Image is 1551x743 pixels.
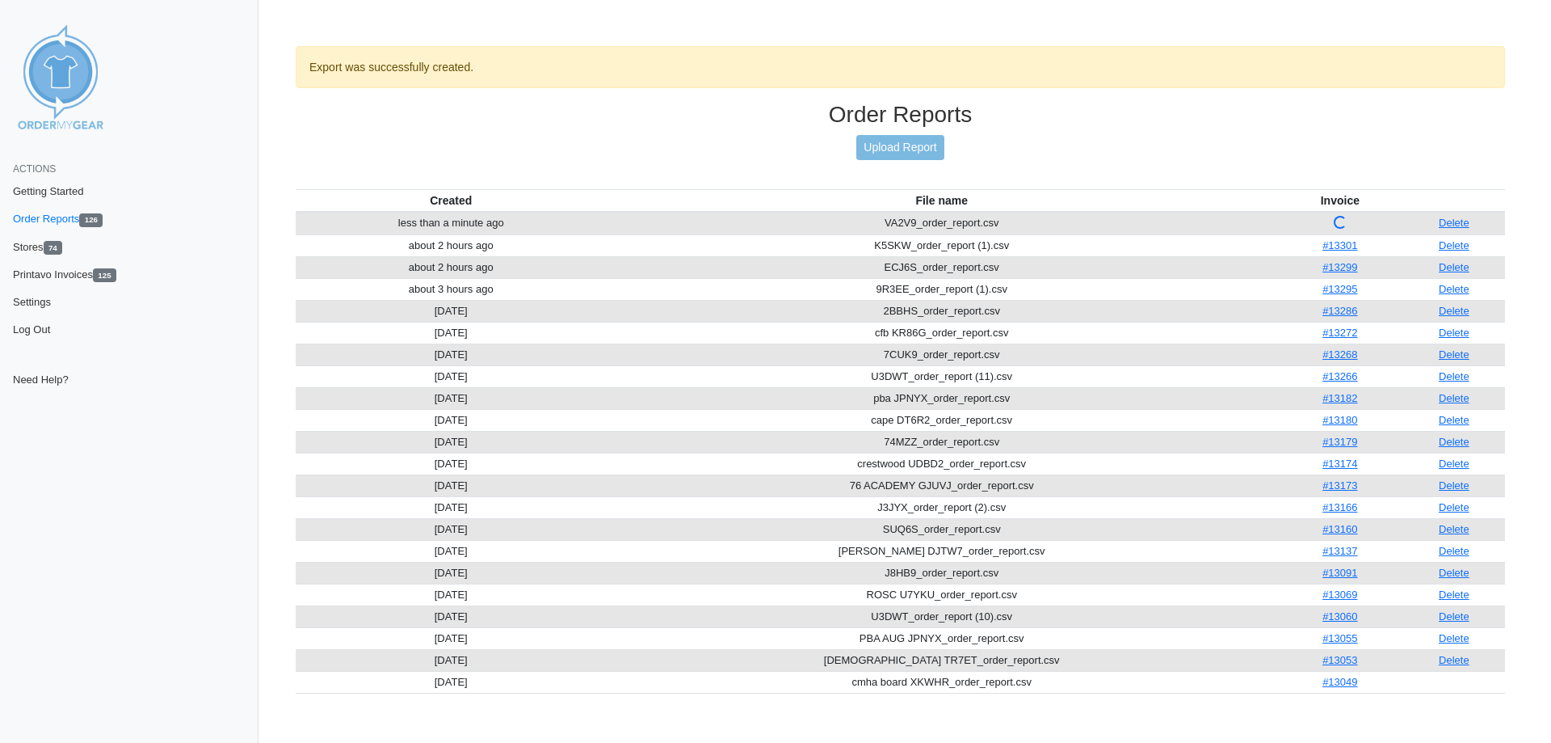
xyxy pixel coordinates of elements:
[1277,189,1403,212] th: Invoice
[1322,610,1357,623] a: #13060
[296,212,606,235] td: less than a minute ago
[296,540,606,562] td: [DATE]
[1322,261,1357,273] a: #13299
[13,163,56,175] span: Actions
[296,278,606,300] td: about 3 hours ago
[1322,589,1357,601] a: #13069
[606,300,1277,322] td: 2BBHS_order_report.csv
[1439,589,1469,601] a: Delete
[606,627,1277,649] td: PBA AUG JPNYX_order_report.csv
[1322,458,1357,470] a: #13174
[1439,370,1469,382] a: Delete
[296,387,606,409] td: [DATE]
[1322,327,1357,339] a: #13272
[296,584,606,606] td: [DATE]
[44,241,63,255] span: 74
[1322,523,1357,535] a: #13160
[1439,283,1469,295] a: Delete
[1322,370,1357,382] a: #13266
[93,268,116,282] span: 125
[1322,392,1357,404] a: #13182
[296,409,606,431] td: [DATE]
[1439,392,1469,404] a: Delete
[1322,305,1357,317] a: #13286
[606,453,1277,475] td: crestwood UDBD2_order_report.csv
[1322,348,1357,361] a: #13268
[296,344,606,365] td: [DATE]
[606,496,1277,518] td: J3JYX_order_report (2).csv
[606,189,1277,212] th: File name
[296,627,606,649] td: [DATE]
[1439,239,1469,251] a: Delete
[1439,348,1469,361] a: Delete
[1439,458,1469,470] a: Delete
[1322,632,1357,644] a: #13055
[1439,632,1469,644] a: Delete
[1322,501,1357,513] a: #13166
[606,584,1277,606] td: ROSC U7YKU_order_report.csv
[1322,545,1357,557] a: #13137
[1322,567,1357,579] a: #13091
[296,234,606,256] td: about 2 hours ago
[296,189,606,212] th: Created
[606,540,1277,562] td: [PERSON_NAME] DJTW7_order_report.csv
[296,101,1505,129] h3: Order Reports
[606,409,1277,431] td: cape DT6R2_order_report.csv
[606,387,1277,409] td: pba JPNYX_order_report.csv
[296,562,606,584] td: [DATE]
[1439,327,1469,339] a: Delete
[606,212,1277,235] td: VA2V9_order_report.csv
[1439,217,1469,229] a: Delete
[296,46,1505,88] div: Export was successfully created.
[296,606,606,627] td: [DATE]
[296,453,606,475] td: [DATE]
[606,322,1277,344] td: cfb KR86G_order_report.csv
[606,365,1277,387] td: U3DWT_order_report (11).csv
[1439,436,1469,448] a: Delete
[856,135,944,160] a: Upload Report
[296,649,606,671] td: [DATE]
[606,234,1277,256] td: K5SKW_order_report (1).csv
[296,671,606,693] td: [DATE]
[606,278,1277,300] td: 9R3EE_order_report (1).csv
[79,213,103,227] span: 126
[1439,501,1469,513] a: Delete
[1439,567,1469,579] a: Delete
[606,256,1277,278] td: ECJ6S_order_report.csv
[1322,479,1357,492] a: #13173
[1439,523,1469,535] a: Delete
[1439,479,1469,492] a: Delete
[296,518,606,540] td: [DATE]
[1439,414,1469,426] a: Delete
[606,431,1277,453] td: 74MZZ_order_report.csv
[1322,414,1357,426] a: #13180
[606,344,1277,365] td: 7CUK9_order_report.csv
[296,256,606,278] td: about 2 hours ago
[1439,610,1469,623] a: Delete
[1322,676,1357,688] a: #13049
[1322,239,1357,251] a: #13301
[296,300,606,322] td: [DATE]
[296,496,606,518] td: [DATE]
[1439,305,1469,317] a: Delete
[296,365,606,387] td: [DATE]
[606,475,1277,496] td: 76 ACADEMY GJUVJ_order_report.csv
[1439,654,1469,666] a: Delete
[606,606,1277,627] td: U3DWT_order_report (10).csv
[606,671,1277,693] td: cmha board XKWHR_order_report.csv
[296,431,606,453] td: [DATE]
[606,562,1277,584] td: J8HB9_order_report.csv
[606,518,1277,540] td: SUQ6S_order_report.csv
[1439,261,1469,273] a: Delete
[296,322,606,344] td: [DATE]
[1322,654,1357,666] a: #13053
[296,475,606,496] td: [DATE]
[1439,545,1469,557] a: Delete
[1322,436,1357,448] a: #13179
[606,649,1277,671] td: [DEMOGRAPHIC_DATA] TR7ET_order_report.csv
[1322,283,1357,295] a: #13295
